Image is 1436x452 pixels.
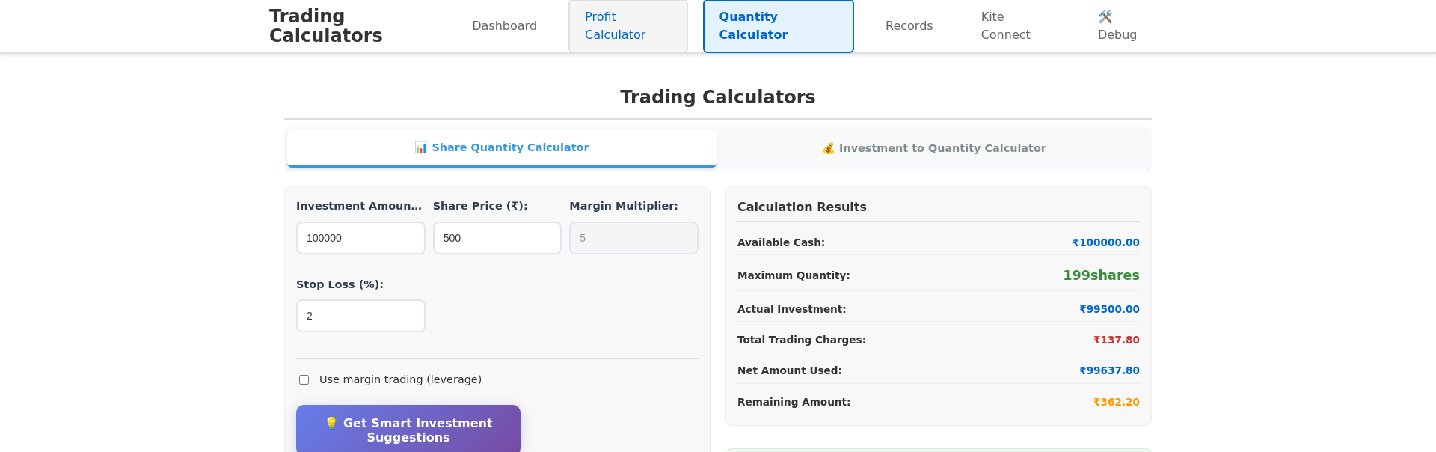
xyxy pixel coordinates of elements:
span: ₹ 137.80 [1093,332,1140,347]
span: 199 shares [1063,266,1140,285]
span: Actual Investment: [737,302,1072,317]
span: Available Cash: [737,235,1065,250]
h3: Calculation Results [737,198,1140,222]
button: 📊 Share Quantity Calculator [287,130,717,168]
label: Share Price (₹): [433,198,562,215]
a: Records [869,8,950,44]
label: Margin Multiplier: [569,198,699,215]
a: Dashboard [455,8,553,44]
h2: Trading Calculators [284,84,1152,120]
button: 💰 Investment to Quantity Calculator [719,130,1149,168]
span: ₹ 99637.80 [1079,363,1140,378]
label: Stop Loss (%): [296,277,426,293]
span: Total Trading Charges: [737,332,1086,347]
span: Net Amount Used: [737,363,1072,378]
label: Investment Amount (₹): [296,198,426,215]
label: Use margin trading (leverage) [296,370,699,390]
span: Remaining Amount: [737,394,1086,409]
span: Maximum Quantity: [737,268,1055,283]
input: Use margin trading (leverage) [299,375,309,385]
span: ₹ 362.20 [1093,394,1140,409]
span: ₹ 100000.00 [1073,235,1140,250]
h1: Trading Calculators [269,7,455,46]
span: ₹ 99500.00 [1079,302,1140,317]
